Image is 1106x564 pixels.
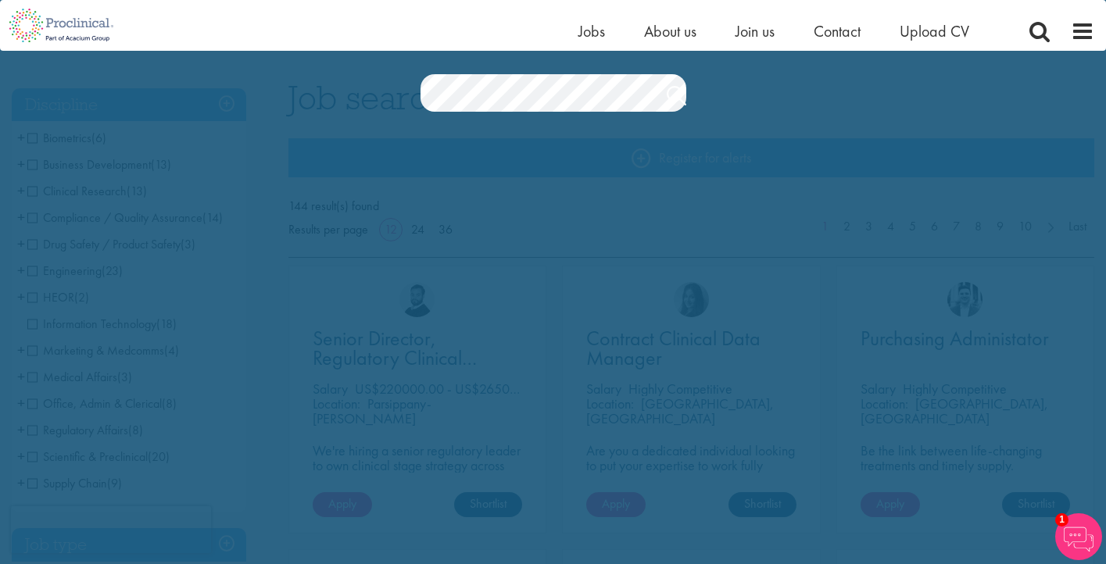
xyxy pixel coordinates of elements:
[900,21,969,41] a: Upload CV
[644,21,696,41] a: About us
[736,21,775,41] a: Join us
[667,82,686,113] a: Job search submit button
[1055,513,1068,527] span: 1
[1055,513,1102,560] img: Chatbot
[814,21,861,41] a: Contact
[578,21,605,41] a: Jobs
